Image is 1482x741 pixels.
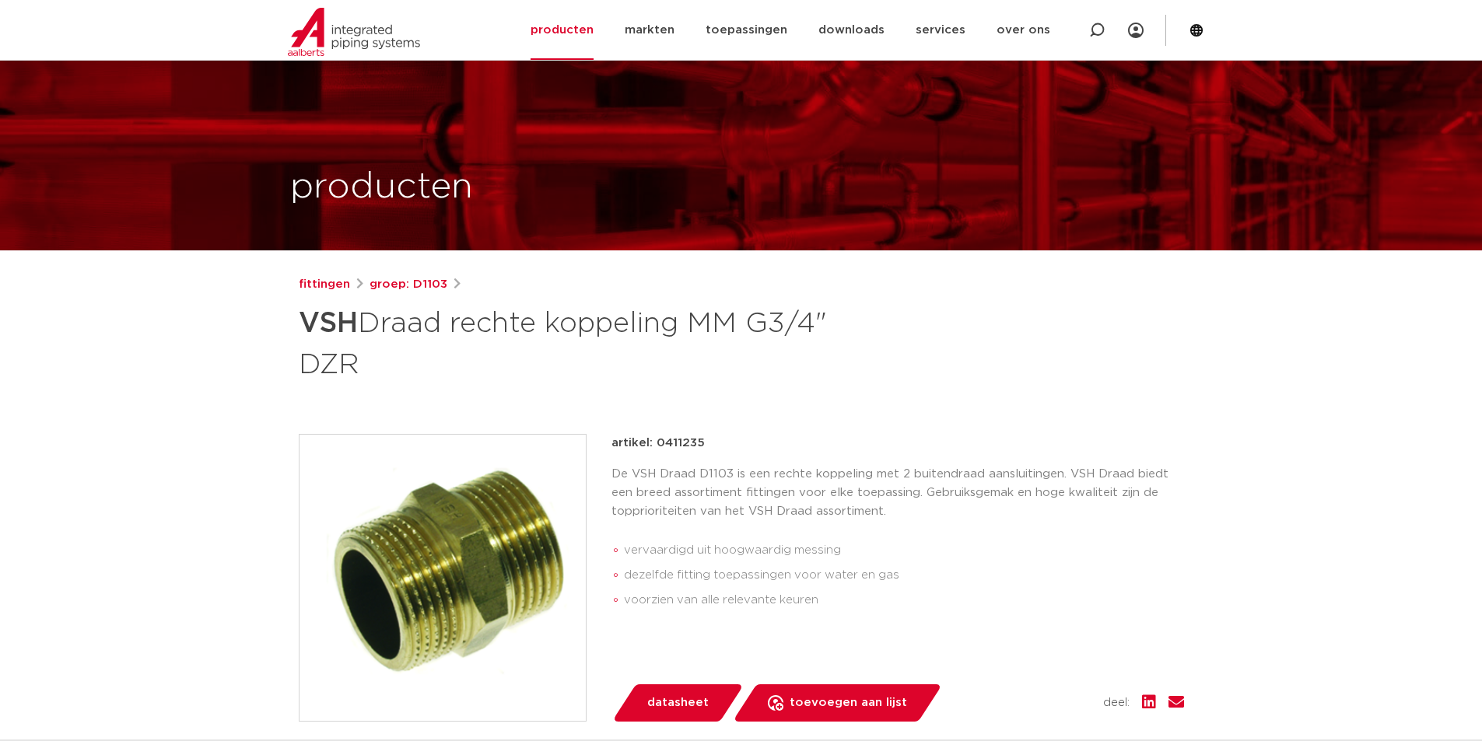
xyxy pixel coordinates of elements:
[611,684,744,722] a: datasheet
[300,435,586,721] img: Product Image for VSH Draad rechte koppeling MM G3/4" DZR
[624,588,1184,613] li: voorzien van alle relevante keuren
[624,538,1184,563] li: vervaardigd uit hoogwaardig messing
[299,309,358,337] strong: VSH
[370,275,447,294] a: groep: D1103
[290,163,473,212] h1: producten
[299,300,883,384] h1: Draad rechte koppeling MM G3/4" DZR
[299,275,350,294] a: fittingen
[1103,694,1130,712] span: deel:
[647,690,709,715] span: datasheet
[790,690,907,715] span: toevoegen aan lijst
[611,434,705,453] p: artikel: 0411235
[624,563,1184,588] li: dezelfde fitting toepassingen voor water en gas
[611,465,1184,521] p: De VSH Draad D1103 is een rechte koppeling met 2 buitendraad aansluitingen. VSH Draad biedt een b...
